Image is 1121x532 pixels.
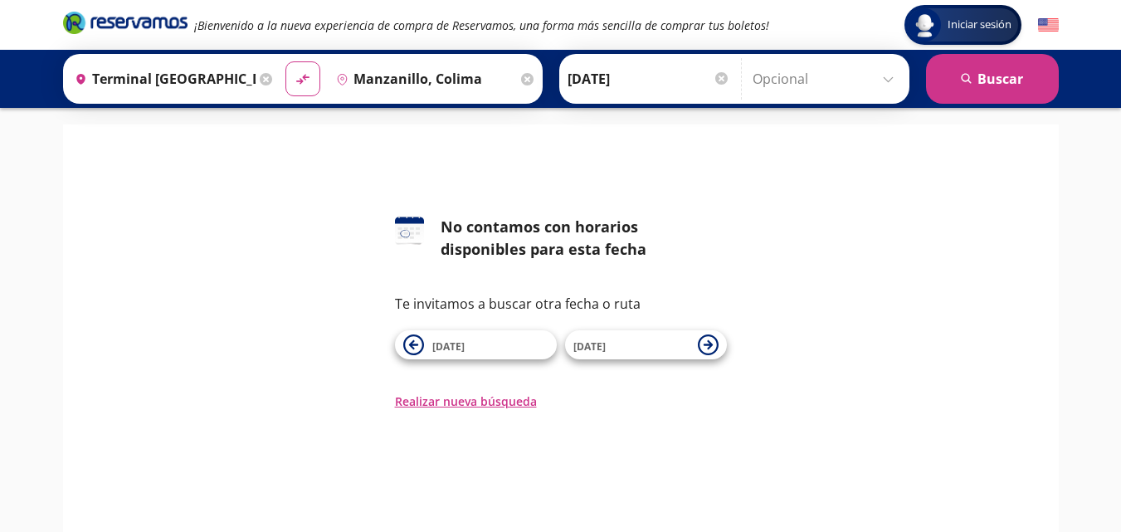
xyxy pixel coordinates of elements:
em: ¡Bienvenido a la nueva experiencia de compra de Reservamos, una forma más sencilla de comprar tus... [194,17,769,33]
span: [DATE] [432,339,465,354]
button: Buscar [926,54,1059,104]
a: Brand Logo [63,10,188,40]
p: Te invitamos a buscar otra fecha o ruta [395,294,727,314]
input: Buscar Destino [329,58,517,100]
span: Iniciar sesión [941,17,1018,33]
div: No contamos con horarios disponibles para esta fecha [441,216,727,261]
i: Brand Logo [63,10,188,35]
button: [DATE] [395,330,557,359]
button: [DATE] [565,330,727,359]
button: Realizar nueva búsqueda [395,393,537,410]
input: Opcional [753,58,901,100]
input: Buscar Origen [68,58,256,100]
input: Elegir Fecha [568,58,730,100]
span: [DATE] [573,339,606,354]
button: English [1038,15,1059,36]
